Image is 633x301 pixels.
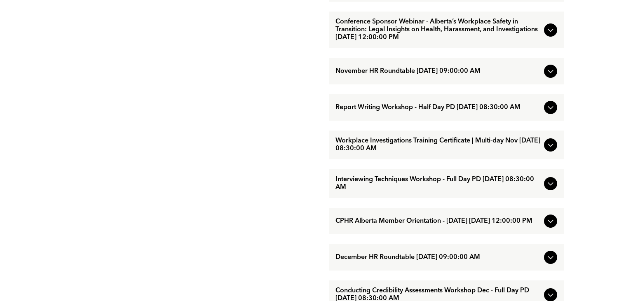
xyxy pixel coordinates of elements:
[335,137,541,153] span: Workplace Investigations Training Certificate | Multi-day Nov [DATE] 08:30:00 AM
[335,68,541,75] span: November HR Roundtable [DATE] 09:00:00 AM
[335,217,541,225] span: CPHR Alberta Member Orientation - [DATE] [DATE] 12:00:00 PM
[335,104,541,112] span: Report Writing Workshop - Half Day PD [DATE] 08:30:00 AM
[335,176,541,191] span: Interviewing Techniques Workshop - Full Day PD [DATE] 08:30:00 AM
[335,254,541,261] span: December HR Roundtable [DATE] 09:00:00 AM
[335,18,541,42] span: Conference Sponsor Webinar - Alberta’s Workplace Safety in Transition: Legal Insights on Health, ...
